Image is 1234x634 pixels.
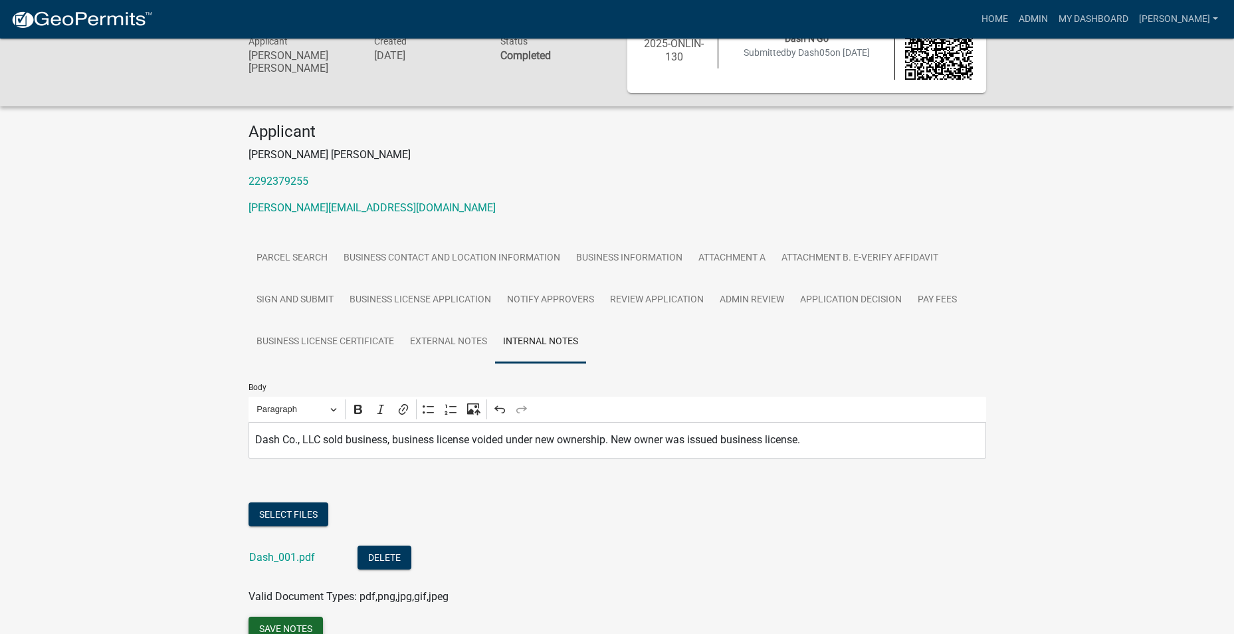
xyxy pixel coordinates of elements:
button: Select files [249,502,328,526]
button: Delete [358,546,411,570]
a: Business Information [568,237,690,280]
span: Status [500,36,528,47]
label: Body [249,383,266,391]
a: Notify Approvers [499,279,602,322]
p: Dash Co., LLC sold business, business license voided under new ownership. New owner was issued bu... [255,432,979,448]
a: Business License Application [342,279,499,322]
a: My Dashboard [1053,7,1134,32]
a: Pay Fees [910,279,965,322]
a: Internal Notes [495,321,586,364]
a: Home [976,7,1013,32]
span: Dash N Go [785,33,829,44]
span: by Dash05 [786,47,830,58]
h6: [DATE] [374,49,480,62]
a: [PERSON_NAME][EMAIL_ADDRESS][DOMAIN_NAME] [249,201,496,214]
a: External Notes [402,321,495,364]
wm-modal-confirm: Delete Document [358,552,411,565]
span: Applicant [249,36,288,47]
a: Sign and Submit [249,279,342,322]
span: Valid Document Types: pdf,png,jpg,gif,jpeg [249,590,449,603]
p: [PERSON_NAME] [PERSON_NAME] [249,147,986,163]
a: Attachment B. E-Verify Affidavit [773,237,946,280]
a: Dash_001.pdf [249,551,315,564]
strong: Completed [500,49,551,62]
h6: [PERSON_NAME] [PERSON_NAME] [249,49,355,74]
div: Editor toolbar [249,397,986,422]
a: Business Contact and Location Information [336,237,568,280]
div: Editor editing area: main. Press Alt+0 for help. [249,422,986,459]
a: Application Decision [792,279,910,322]
a: [PERSON_NAME] [1134,7,1223,32]
a: Business License Certificate [249,321,402,364]
h4: Applicant [249,122,986,142]
a: Admin [1013,7,1053,32]
a: Attachment A [690,237,773,280]
a: 2292379255 [249,175,308,187]
button: Paragraph, Heading [251,399,342,420]
a: Admin Review [712,279,792,322]
img: QR code [905,12,973,80]
span: Submitted on [DATE] [744,47,870,58]
span: Created [374,36,407,47]
span: Paragraph [257,401,326,417]
h6: 2025-ONLIN-130 [641,37,708,62]
a: Parcel search [249,237,336,280]
a: Review Application [602,279,712,322]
